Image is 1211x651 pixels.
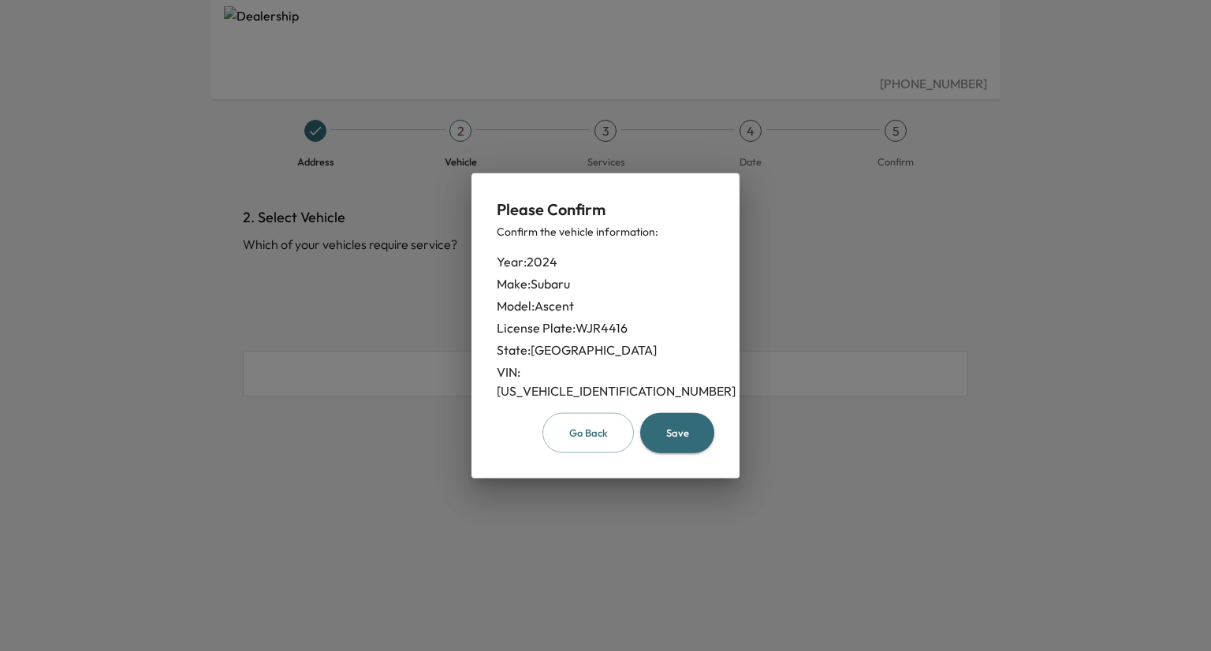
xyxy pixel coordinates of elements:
button: Go Back [542,413,634,453]
div: Confirm the vehicle information: [497,224,714,240]
div: VIN: [US_VEHICLE_IDENTIFICATION_NUMBER] [497,363,714,400]
div: Make: Subaru [497,274,714,293]
div: Year: 2024 [497,252,714,271]
div: License Plate: WJR4416 [497,318,714,337]
div: Please Confirm [497,199,714,221]
button: Save [640,413,714,453]
div: Model: Ascent [497,296,714,315]
div: State: [GEOGRAPHIC_DATA] [497,340,714,359]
